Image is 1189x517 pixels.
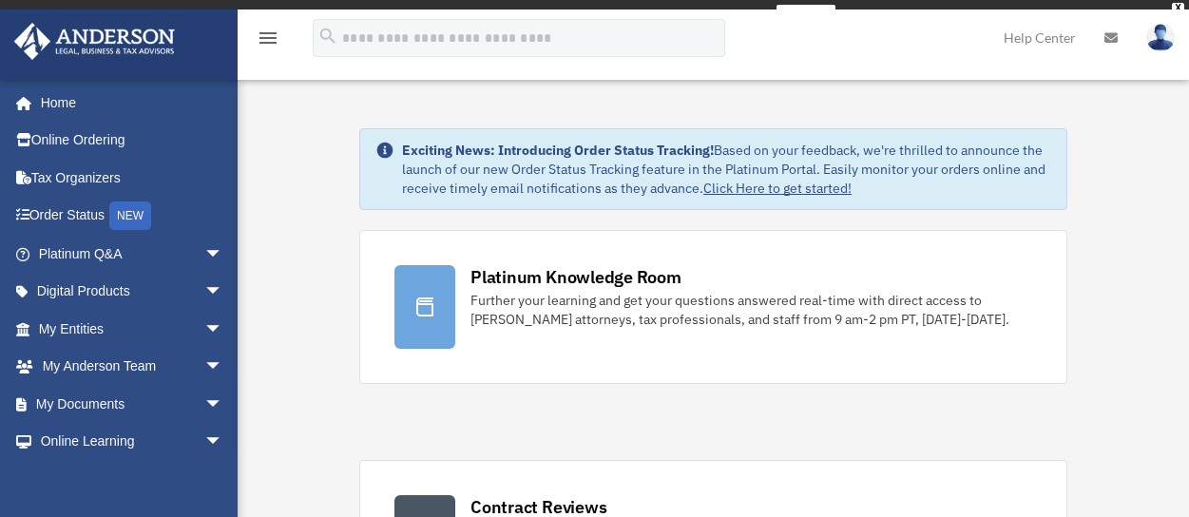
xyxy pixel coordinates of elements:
[470,265,681,289] div: Platinum Knowledge Room
[1172,3,1184,14] div: close
[13,385,252,423] a: My Documentsarrow_drop_down
[13,235,252,273] a: Platinum Q&Aarrow_drop_down
[204,385,242,424] span: arrow_drop_down
[402,142,714,159] strong: Exciting News: Introducing Order Status Tracking!
[703,180,852,197] a: Click Here to get started!
[13,310,252,348] a: My Entitiesarrow_drop_down
[204,273,242,312] span: arrow_drop_down
[317,26,338,47] i: search
[9,23,181,60] img: Anderson Advisors Platinum Portal
[402,141,1051,198] div: Based on your feedback, we're thrilled to announce the launch of our new Order Status Tracking fe...
[204,348,242,387] span: arrow_drop_down
[13,348,252,386] a: My Anderson Teamarrow_drop_down
[13,159,252,197] a: Tax Organizers
[257,27,279,49] i: menu
[13,197,252,236] a: Order StatusNEW
[354,5,769,28] div: Get a chance to win 6 months of Platinum for free just by filling out this
[359,230,1067,384] a: Platinum Knowledge Room Further your learning and get your questions answered real-time with dire...
[204,235,242,274] span: arrow_drop_down
[1146,24,1175,51] img: User Pic
[204,423,242,462] span: arrow_drop_down
[470,291,1032,329] div: Further your learning and get your questions answered real-time with direct access to [PERSON_NAM...
[13,273,252,311] a: Digital Productsarrow_drop_down
[109,201,151,230] div: NEW
[13,423,252,461] a: Online Learningarrow_drop_down
[204,310,242,349] span: arrow_drop_down
[257,33,279,49] a: menu
[777,5,835,28] a: survey
[13,122,252,160] a: Online Ordering
[13,84,242,122] a: Home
